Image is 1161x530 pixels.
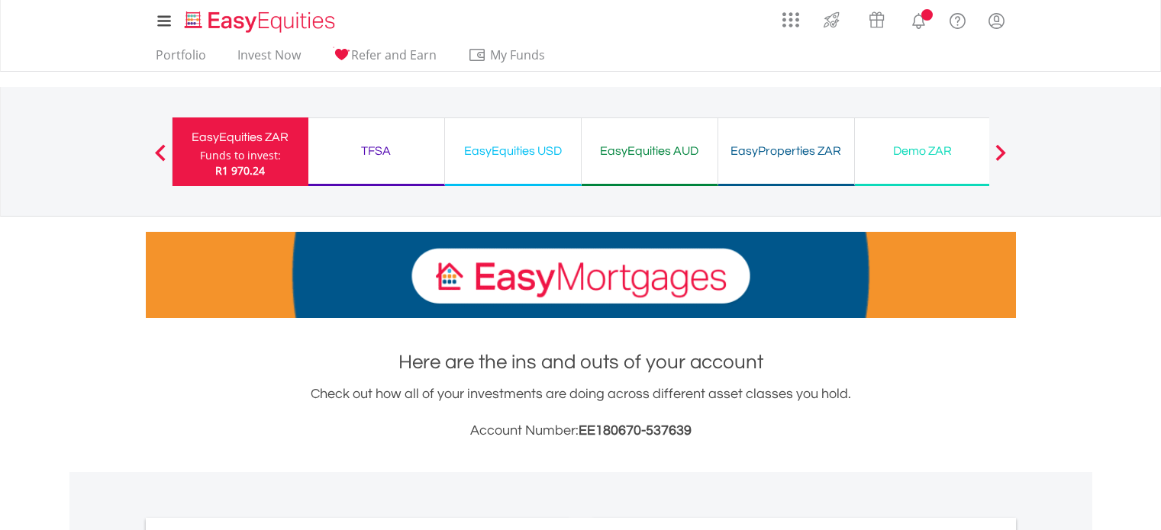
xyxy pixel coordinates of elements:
a: AppsGrid [772,4,809,28]
a: Portfolio [150,47,212,71]
div: TFSA [318,140,435,162]
a: Refer and Earn [326,47,443,71]
a: Notifications [899,4,938,34]
img: thrive-v2.svg [819,8,844,32]
a: Vouchers [854,4,899,32]
div: EasyEquities AUD [591,140,708,162]
div: EasyEquities USD [454,140,572,162]
img: grid-menu-icon.svg [782,11,799,28]
span: Refer and Earn [351,47,437,63]
img: vouchers-v2.svg [864,8,889,32]
img: EasyEquities_Logo.png [182,9,341,34]
div: EasyProperties ZAR [727,140,845,162]
a: Home page [179,4,341,34]
img: EasyMortage Promotion Banner [146,232,1016,318]
h3: Account Number: [146,420,1016,442]
div: Check out how all of your investments are doing across different asset classes you hold. [146,384,1016,442]
a: My Profile [977,4,1016,37]
span: EE180670-537639 [579,423,692,438]
h1: Here are the ins and outs of your account [146,349,1016,376]
div: Demo ZAR [864,140,982,162]
a: Invest Now [231,47,307,71]
a: FAQ's and Support [938,4,977,34]
span: R1 970.24 [215,163,265,178]
div: Funds to invest: [200,148,281,163]
button: Next [985,152,1016,167]
span: My Funds [468,45,568,65]
button: Previous [145,152,176,167]
div: EasyEquities ZAR [182,127,299,148]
